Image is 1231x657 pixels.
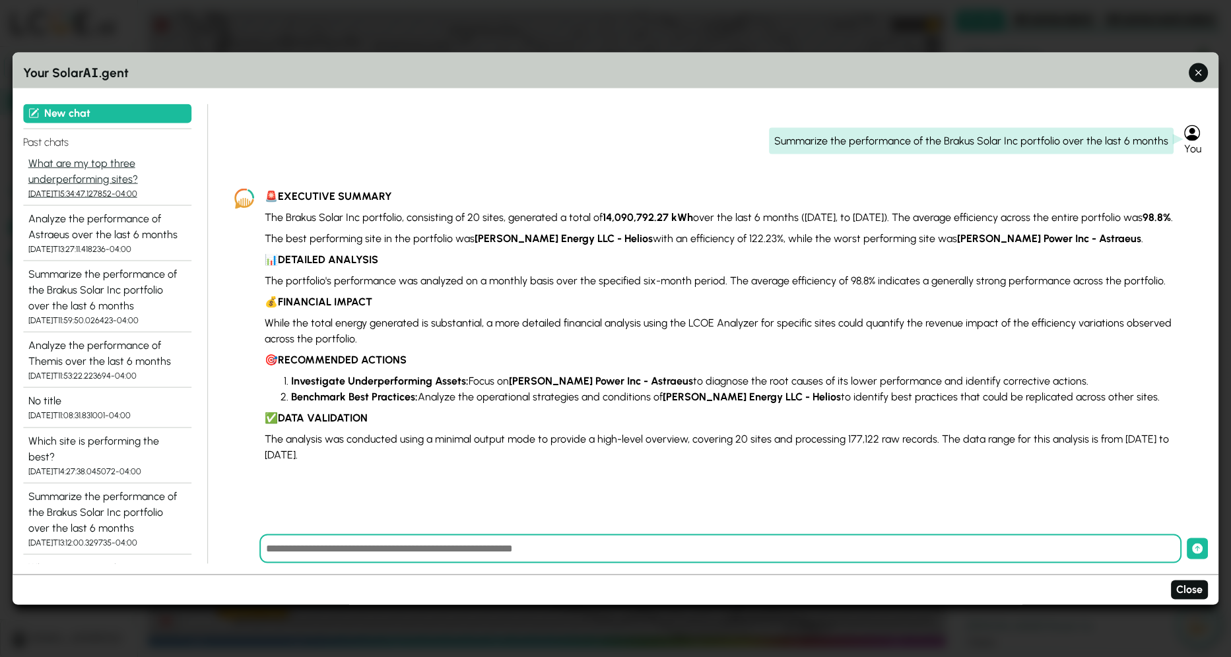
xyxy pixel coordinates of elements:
[23,63,1209,83] h3: Your Solar .gent
[28,266,186,314] div: Summarize the performance of the Brakus Solar Inc portfolio over the last 6 months
[278,353,407,365] strong: RECOMMENDED ACTIONS
[23,104,191,123] button: New chat
[265,230,1187,246] p: The best performing site in the portfolio was with an efficiency of 122.23%, while the worst perf...
[28,488,186,536] div: Summarize the performance of the Brakus Solar Inc portfolio over the last 6 months
[278,253,378,265] strong: DETAILED ANALYSIS
[265,431,1187,462] p: The analysis was conducted using a minimal output mode to provide a high-level overview, covering...
[1184,141,1208,156] div: You
[769,127,1174,154] div: Summarize the performance of the Brakus Solar Inc portfolio over the last 6 months
[28,338,186,369] div: Analyze the performance of Themis over the last 6 months
[1143,210,1171,223] strong: 98.8%
[23,332,191,388] button: Analyze the performance of Themis over the last 6 months [DATE]T11:53:22.223694-04:00
[265,209,1187,225] p: The Brakus Solar Inc portfolio, consisting of 20 sites, generated a total of over the last 6 mont...
[278,411,368,423] strong: DATA VALIDATION
[28,242,186,255] div: [DATE]T13:27:11.418236-04:00
[23,555,191,610] button: What are my top three underperforming sites?
[475,232,653,244] strong: [PERSON_NAME] Energy LLC - Helios
[28,560,186,592] div: What are my top three underperforming sites?
[234,188,254,208] img: LCOE.ai
[28,314,186,327] div: [DATE]T11:59:50.026423-04:00
[23,388,191,427] button: No title [DATE]T11:08:31.831001-04:00
[278,189,392,202] strong: EXECUTIVE SUMMARY
[265,272,1187,288] p: The portfolio's performance was analyzed on a monthly basis over the specified six-month period. ...
[278,295,372,307] strong: FINANCIAL IMPACT
[28,187,186,199] div: [DATE]T15:34:47.127852-04:00
[23,483,191,554] button: Summarize the performance of the Brakus Solar Inc portfolio over the last 6 months [DATE]T13:12:0...
[28,369,186,382] div: [DATE]T11:53:22.223694-04:00
[23,205,191,261] button: Analyze the performance of Astraeus over the last 6 months [DATE]T13:27:11.418236-04:00
[291,389,1187,404] li: Analyze the operational strategies and conditions of to identify best practices that could be rep...
[83,63,99,81] span: AI
[28,393,186,409] div: No title
[28,433,186,464] div: Which site is performing the best?
[23,427,191,483] button: Which site is performing the best? [DATE]T14:27:38.045072-04:00
[28,155,186,187] div: What are my top three underperforming sites?
[663,390,841,402] strong: [PERSON_NAME] Energy LLC - Helios
[603,210,693,223] strong: 14,090,792.27 kWh
[957,232,1141,244] strong: [PERSON_NAME] Power Inc - Astraeus
[265,188,1187,204] p: 🚨
[28,409,186,422] div: [DATE]T11:08:31.831001-04:00
[28,210,186,242] div: Analyze the performance of Astraeus over the last 6 months
[1171,580,1208,600] button: Close
[265,352,1187,367] p: 🎯
[265,410,1187,425] p: ✅
[23,128,191,150] h4: Past chats
[28,536,186,548] div: [DATE]T13:12:00.329735-04:00
[265,315,1187,346] p: While the total energy generated is substantial, a more detailed financial analysis using the LCO...
[28,464,186,477] div: [DATE]T14:27:38.045072-04:00
[291,390,418,402] strong: Benchmark Best Practices:
[23,261,191,332] button: Summarize the performance of the Brakus Solar Inc portfolio over the last 6 months [DATE]T11:59:5...
[265,294,1187,309] p: 💰
[509,374,693,387] strong: [PERSON_NAME] Power Inc - Astraeus
[291,373,1187,389] li: Focus on to diagnose the root causes of its lower performance and identify corrective actions.
[265,251,1187,267] p: 📊
[23,150,191,205] button: What are my top three underperforming sites? [DATE]T15:34:47.127852-04:00
[291,374,469,387] strong: Investigate Underperforming Assets:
